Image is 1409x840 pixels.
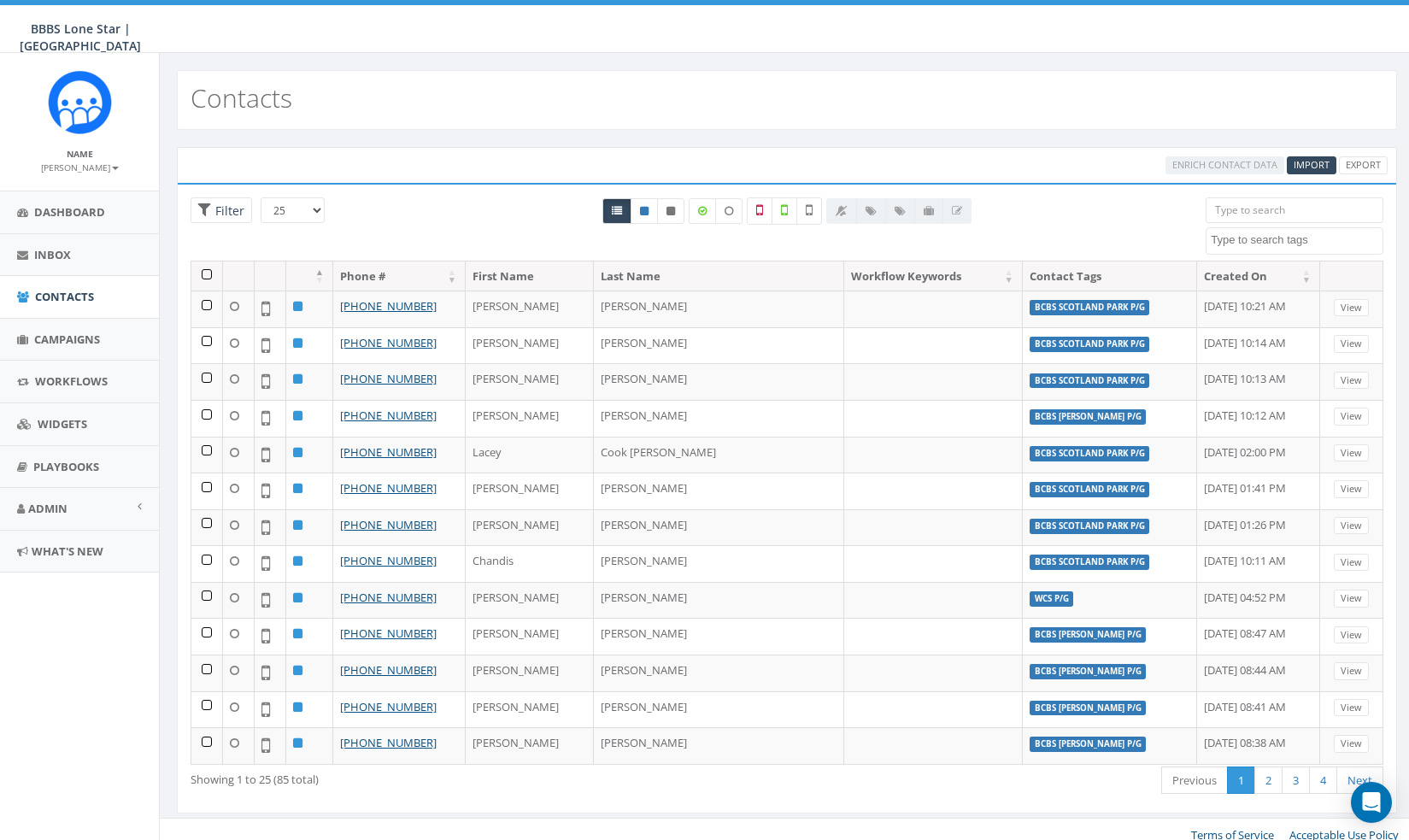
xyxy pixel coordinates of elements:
[34,247,71,262] span: Inbox
[772,197,797,225] label: Validated
[666,206,675,216] i: This phone number is unsubscribed and has opted-out of all texts.
[1030,664,1147,679] label: BCBS [PERSON_NAME] P/G
[1197,437,1320,473] td: [DATE] 02:00 PM
[41,162,119,173] small: [PERSON_NAME]
[657,198,684,224] a: Opted Out
[466,400,594,437] td: [PERSON_NAME]
[1030,337,1150,352] label: BCBS Scotland Park P/G
[340,699,437,714] a: [PHONE_NUMBER]
[466,363,594,400] td: [PERSON_NAME]
[1197,261,1320,291] th: Created On: activate to sort column ascending
[594,545,844,582] td: [PERSON_NAME]
[466,655,594,691] td: [PERSON_NAME]
[1197,400,1320,437] td: [DATE] 10:12 AM
[1197,509,1320,546] td: [DATE] 01:26 PM
[191,84,292,112] h2: Contacts
[1030,373,1150,389] label: BCBS Scotland Park P/G
[1336,767,1383,795] a: Next
[28,501,68,516] span: Admin
[340,335,437,350] a: [PHONE_NUMBER]
[191,765,672,788] div: Showing 1 to 25 (85 total)
[1287,156,1336,174] a: Import
[340,517,437,532] a: [PHONE_NUMBER]
[35,289,94,304] span: Contacts
[33,459,99,474] span: Playbooks
[1197,655,1320,691] td: [DATE] 08:44 AM
[594,327,844,364] td: [PERSON_NAME]
[1197,582,1320,619] td: [DATE] 04:52 PM
[1351,782,1392,823] div: Open Intercom Messenger
[340,553,437,568] a: [PHONE_NUMBER]
[466,691,594,728] td: [PERSON_NAME]
[1334,735,1369,753] a: View
[1030,300,1150,315] label: BCBS Scotland Park P/G
[1334,554,1369,572] a: View
[1030,555,1150,570] label: BCBS Scotland Park P/G
[1030,519,1150,534] label: BCBS Scotland Park P/G
[594,655,844,691] td: [PERSON_NAME]
[340,298,437,314] a: [PHONE_NUMBER]
[1197,473,1320,509] td: [DATE] 01:41 PM
[466,545,594,582] td: Chandis
[466,437,594,473] td: Lacey
[1197,545,1320,582] td: [DATE] 10:11 AM
[1334,662,1369,680] a: View
[1294,158,1330,171] span: Import
[715,198,743,224] label: Data not Enriched
[1334,408,1369,426] a: View
[67,148,93,160] small: Name
[1334,444,1369,462] a: View
[1334,626,1369,644] a: View
[35,373,108,389] span: Workflows
[466,327,594,364] td: [PERSON_NAME]
[1197,291,1320,327] td: [DATE] 10:21 AM
[1030,701,1147,716] label: BCBS [PERSON_NAME] P/G
[796,197,822,225] label: Not Validated
[1334,517,1369,535] a: View
[594,437,844,473] td: Cook [PERSON_NAME]
[1334,299,1369,317] a: View
[1197,727,1320,764] td: [DATE] 08:38 AM
[1030,627,1147,643] label: BCBS [PERSON_NAME] P/G
[689,198,716,224] label: Data Enriched
[640,206,649,216] i: This phone number is subscribed and will receive texts.
[38,416,87,432] span: Widgets
[1294,158,1330,171] span: CSV files only
[340,662,437,678] a: [PHONE_NUMBER]
[1282,767,1310,795] a: 3
[844,261,1023,291] th: Workflow Keywords: activate to sort column ascending
[340,444,437,460] a: [PHONE_NUMBER]
[466,473,594,509] td: [PERSON_NAME]
[466,727,594,764] td: [PERSON_NAME]
[594,291,844,327] td: [PERSON_NAME]
[340,480,437,496] a: [PHONE_NUMBER]
[594,509,844,546] td: [PERSON_NAME]
[631,198,658,224] a: Active
[466,291,594,327] td: [PERSON_NAME]
[1030,737,1147,752] label: BCBS [PERSON_NAME] P/G
[34,332,100,347] span: Campaigns
[1206,197,1383,223] input: Type to search
[340,626,437,641] a: [PHONE_NUMBER]
[333,261,466,291] th: Phone #: activate to sort column ascending
[594,473,844,509] td: [PERSON_NAME]
[340,408,437,423] a: [PHONE_NUMBER]
[32,543,103,559] span: What's New
[1161,767,1228,795] a: Previous
[20,21,141,54] span: BBBS Lone Star | [GEOGRAPHIC_DATA]
[594,618,844,655] td: [PERSON_NAME]
[1334,335,1369,353] a: View
[594,363,844,400] td: [PERSON_NAME]
[1339,156,1388,174] a: Export
[466,582,594,619] td: [PERSON_NAME]
[340,371,437,386] a: [PHONE_NUMBER]
[747,197,772,225] label: Not a Mobile
[466,618,594,655] td: [PERSON_NAME]
[1030,482,1150,497] label: BCBS Scotland Park P/G
[602,198,631,224] a: All contacts
[466,261,594,291] th: First Name
[1030,409,1147,425] label: BCBS [PERSON_NAME] P/G
[1030,446,1150,461] label: BCBS Scotland Park P/G
[1197,363,1320,400] td: [DATE] 10:13 AM
[466,509,594,546] td: [PERSON_NAME]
